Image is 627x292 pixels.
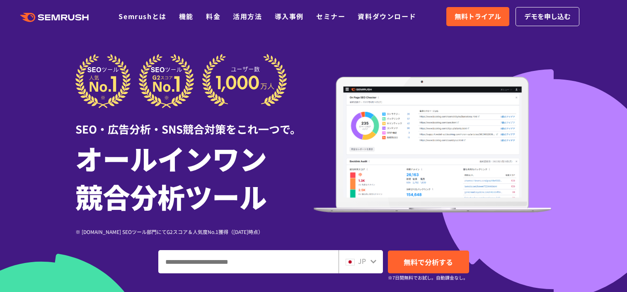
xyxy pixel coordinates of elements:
a: 無料トライアル [446,7,509,26]
span: デモを申し込む [524,11,571,22]
a: 無料で分析する [388,251,469,273]
span: 無料トライアル [455,11,501,22]
h1: オールインワン 競合分析ツール [75,139,314,215]
div: SEO・広告分析・SNS競合対策をこれ一つで。 [75,108,314,137]
a: 活用方法 [233,11,262,21]
span: JP [358,256,366,266]
a: セミナー [316,11,345,21]
input: ドメイン、キーワードまたはURLを入力してください [159,251,338,273]
small: ※7日間無料でお試し。自動課金なし。 [388,274,468,282]
div: ※ [DOMAIN_NAME] SEOツール部門にてG2スコア＆人気度No.1獲得（[DATE]時点） [75,228,314,236]
a: 資料ダウンロード [358,11,416,21]
a: 料金 [206,11,220,21]
span: 無料で分析する [404,257,453,267]
a: 機能 [179,11,194,21]
a: デモを申し込む [516,7,579,26]
a: Semrushとは [119,11,166,21]
a: 導入事例 [275,11,304,21]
